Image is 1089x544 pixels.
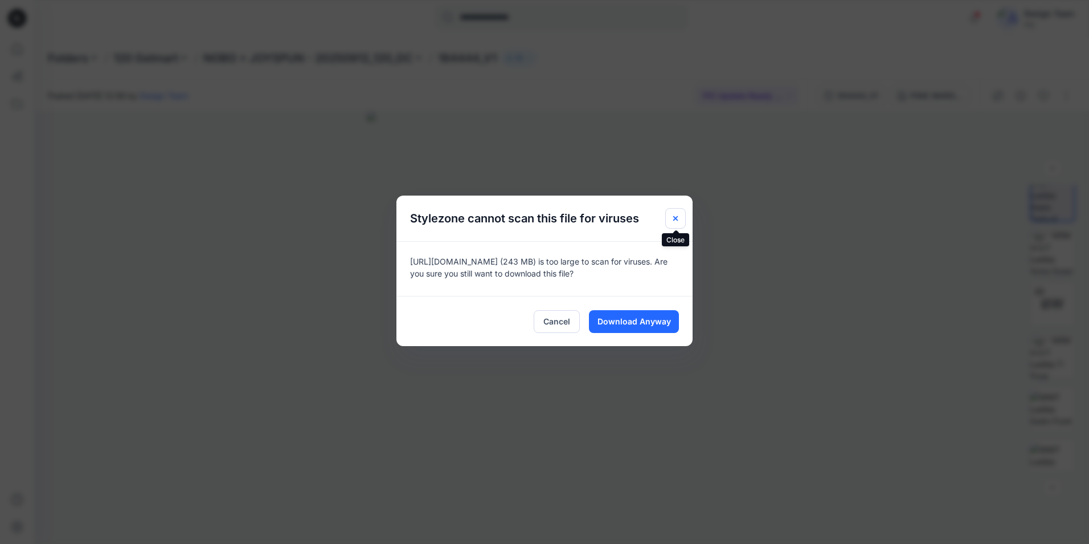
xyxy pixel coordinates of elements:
span: Download Anyway [597,315,671,327]
button: Close [665,208,686,229]
div: [URL][DOMAIN_NAME] (243 MB) is too large to scan for viruses. Are you sure you still want to down... [396,241,693,296]
h5: Stylezone cannot scan this file for viruses [396,196,653,241]
button: Cancel [534,310,580,333]
span: Cancel [543,315,570,327]
button: Download Anyway [589,310,679,333]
